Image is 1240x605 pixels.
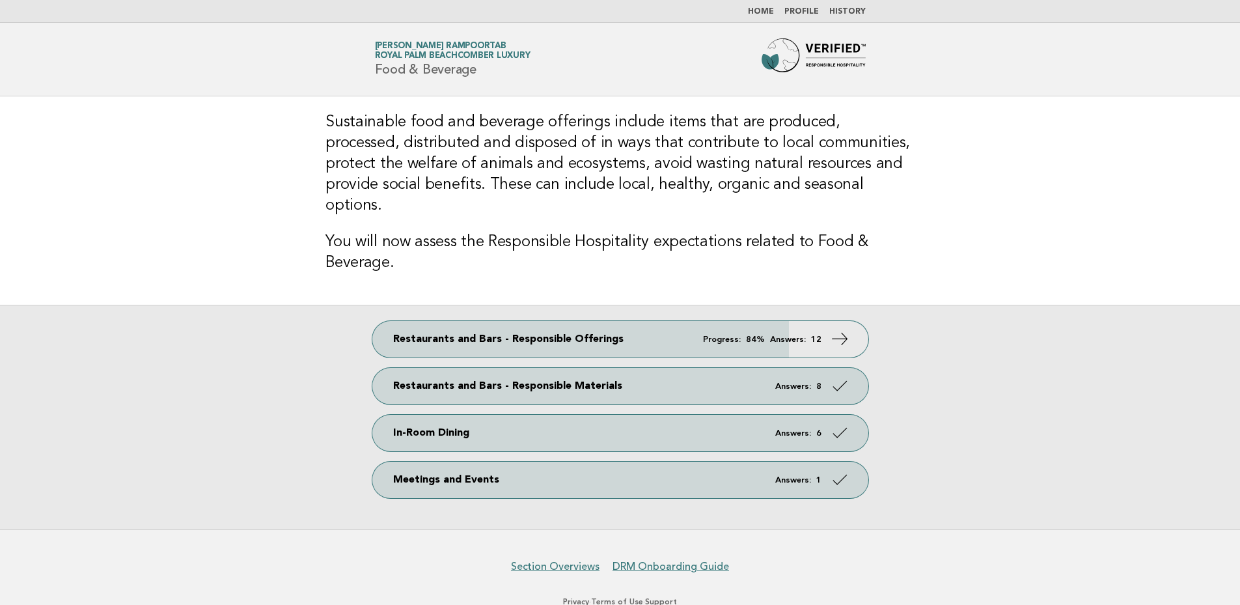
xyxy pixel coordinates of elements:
em: Progress: [703,335,741,344]
strong: 1 [816,476,821,485]
a: [PERSON_NAME] RampoortabRoyal Palm Beachcomber Luxury [375,42,530,60]
h3: You will now assess the Responsible Hospitality expectations related to Food & Beverage. [325,232,915,274]
span: Royal Palm Beachcomber Luxury [375,52,530,61]
em: Answers: [775,382,811,391]
a: Meetings and Events Answers: 1 [372,462,868,498]
strong: 8 [816,382,821,391]
a: In-Room Dining Answers: 6 [372,415,868,451]
em: Answers: [775,476,811,485]
a: Home [748,8,774,16]
a: Profile [784,8,819,16]
img: Forbes Travel Guide [762,38,866,80]
strong: 84% [746,335,765,344]
strong: 12 [811,335,821,344]
a: History [829,8,866,16]
a: Restaurants and Bars - Responsible Offerings Progress: 84% Answers: 12 [372,321,868,358]
em: Answers: [770,335,806,344]
strong: 6 [816,429,821,438]
em: Answers: [775,429,811,438]
a: DRM Onboarding Guide [613,560,729,573]
a: Restaurants and Bars - Responsible Materials Answers: 8 [372,368,868,404]
h3: Sustainable food and beverage offerings include items that are produced, processed, distributed a... [325,112,915,216]
h1: Food & Beverage [375,42,530,76]
a: Section Overviews [511,560,599,573]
